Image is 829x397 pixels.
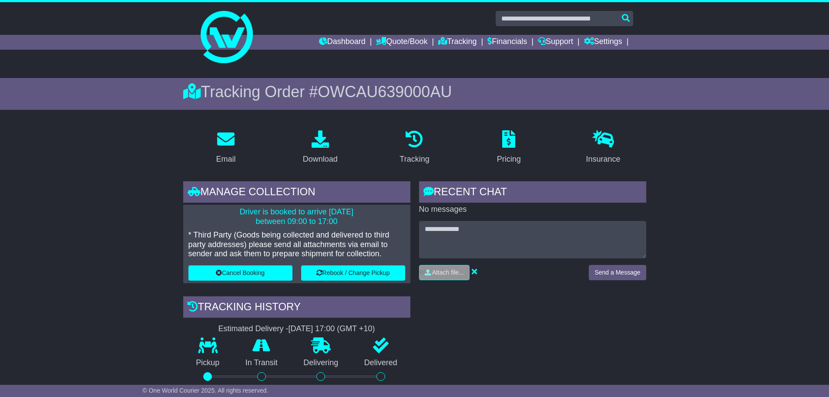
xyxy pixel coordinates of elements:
[183,358,233,368] p: Pickup
[319,35,366,50] a: Dashboard
[291,358,352,368] p: Delivering
[232,358,291,368] p: In Transit
[303,153,338,165] div: Download
[376,35,427,50] a: Quote/Book
[394,127,435,168] a: Tracking
[487,35,527,50] a: Financials
[143,387,269,394] span: © One World Courier 2025. All rights reserved.
[586,153,621,165] div: Insurance
[497,153,521,165] div: Pricing
[188,207,405,226] p: Driver is booked to arrive [DATE] between 09:00 to 17:00
[399,153,429,165] div: Tracking
[318,83,452,101] span: OWCAU639000AU
[297,127,343,168] a: Download
[589,265,646,280] button: Send a Message
[581,127,626,168] a: Insurance
[419,181,646,205] div: RECENT CHAT
[301,265,405,281] button: Rebook / Change Pickup
[183,82,646,101] div: Tracking Order #
[183,324,410,334] div: Estimated Delivery -
[351,358,410,368] p: Delivered
[538,35,573,50] a: Support
[188,231,405,259] p: * Third Party (Goods being collected and delivered to third party addresses) please send all atta...
[188,265,292,281] button: Cancel Booking
[491,127,527,168] a: Pricing
[289,324,375,334] div: [DATE] 17:00 (GMT +10)
[216,153,235,165] div: Email
[419,205,646,214] p: No messages
[438,35,477,50] a: Tracking
[210,127,241,168] a: Email
[584,35,622,50] a: Settings
[183,181,410,205] div: Manage collection
[183,296,410,320] div: Tracking history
